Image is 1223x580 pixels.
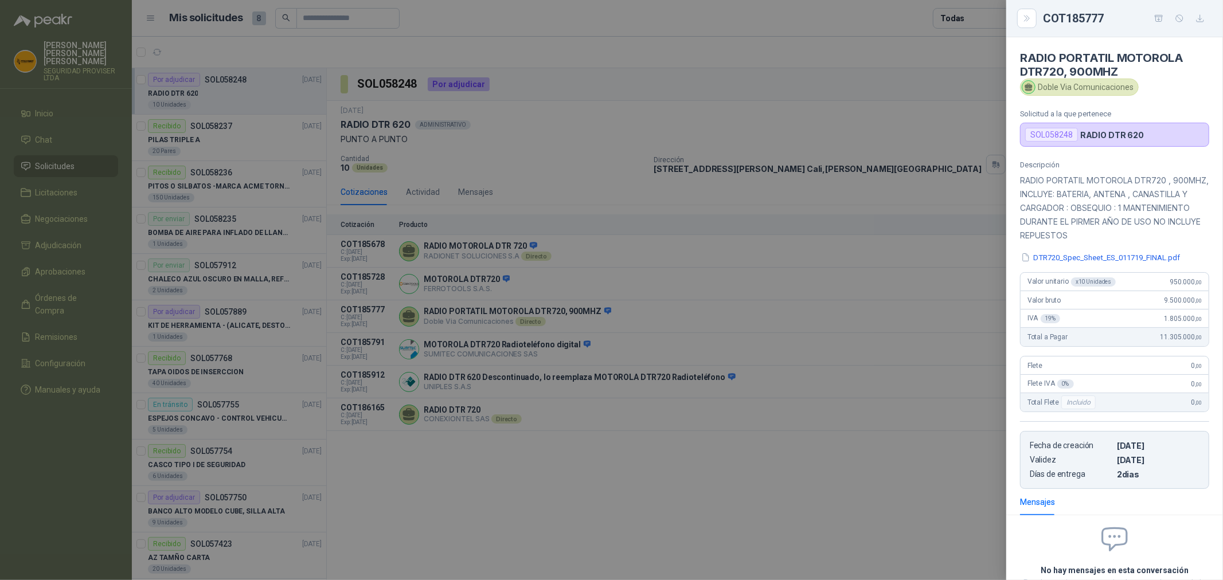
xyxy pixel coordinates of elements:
span: ,00 [1195,363,1202,369]
span: 950.000 [1170,278,1202,286]
span: Total Flete [1027,395,1098,409]
p: RADIO PORTATIL MOTOROLA DTR720 , 900MHZ, INCLUYE: BATERIA, ANTENA , CANASTILLA Y CARGADOR : OBSEQ... [1020,174,1209,242]
span: ,00 [1195,279,1202,285]
span: 11.305.000 [1161,333,1202,341]
button: DTR720_Spec_Sheet_ES_011719_FINAL.pdf [1020,252,1181,264]
p: [DATE] [1117,455,1199,465]
span: 0 [1191,362,1202,370]
h2: No hay mensajes en esta conversación [1020,564,1209,577]
div: COT185777 [1043,9,1209,28]
div: Doble Via Comunicaciones [1020,79,1139,96]
span: ,00 [1195,381,1202,387]
span: Valor unitario [1027,277,1116,287]
div: x 10 Unidades [1071,277,1116,287]
span: 1.805.000 [1165,315,1202,323]
p: Validez [1030,455,1112,465]
p: RADIO DTR 620 [1080,130,1144,140]
span: ,00 [1195,316,1202,322]
span: IVA [1027,314,1060,323]
div: SOL058248 [1025,128,1078,142]
span: 0 [1191,380,1202,388]
span: 0 [1191,398,1202,406]
p: 2 dias [1117,469,1199,479]
h4: RADIO PORTATIL MOTOROLA DTR720, 900MHZ [1020,51,1209,79]
p: Descripción [1020,160,1209,169]
p: Fecha de creación [1030,441,1112,450]
button: Close [1020,11,1034,25]
div: Incluido [1061,395,1096,409]
p: [DATE] [1117,441,1199,450]
p: Solicitud a la que pertenece [1020,109,1209,118]
div: Mensajes [1020,496,1055,508]
span: Flete [1027,362,1042,370]
span: Flete IVA [1027,379,1074,389]
span: ,00 [1195,297,1202,304]
span: ,00 [1195,334,1202,340]
span: 9.500.000 [1165,296,1202,304]
span: Total a Pagar [1027,333,1068,341]
div: 19 % [1041,314,1061,323]
div: 0 % [1057,379,1074,389]
span: Valor bruto [1027,296,1061,304]
p: Días de entrega [1030,469,1112,479]
span: ,00 [1195,399,1202,406]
